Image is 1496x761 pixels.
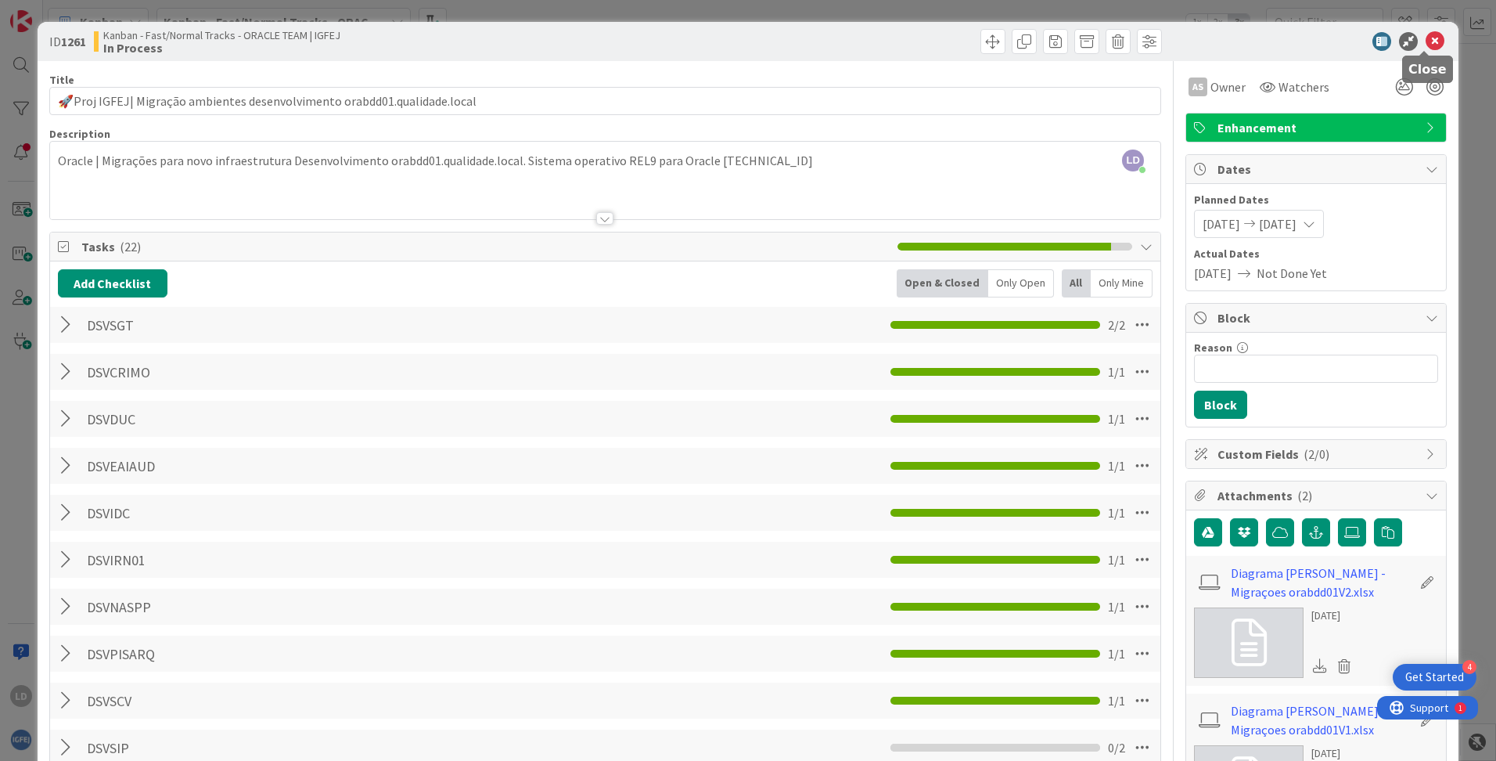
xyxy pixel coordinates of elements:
[1194,341,1232,355] label: Reason
[1278,78,1329,96] span: Watchers
[1297,488,1312,503] span: ( 2 )
[1210,78,1246,96] span: Owner
[1194,264,1232,283] span: [DATE]
[1217,160,1418,179] span: Dates
[1408,62,1447,77] h5: Close
[1311,656,1329,676] div: Download
[1108,362,1125,381] span: 1 / 1
[81,311,433,339] input: Add Checklist...
[1311,608,1357,624] div: [DATE]
[1108,456,1125,475] span: 1 / 1
[1189,78,1207,96] div: AS
[1194,391,1247,419] button: Block
[58,269,167,298] button: Add Checklist
[1405,669,1464,685] div: Get Started
[1217,118,1418,137] span: Enhancement
[1122,150,1144,171] span: LD
[1062,269,1091,298] div: All
[49,87,1161,115] input: type card name here...
[897,269,988,298] div: Open & Closed
[1203,215,1240,233] span: [DATE]
[1091,269,1153,298] div: Only Mine
[1231,701,1412,739] a: Diagrama [PERSON_NAME] - Migraçoes orabdd01V1.xlsx
[81,640,433,668] input: Add Checklist...
[1257,264,1327,283] span: Not Done Yet
[81,452,433,480] input: Add Checklist...
[1108,644,1125,663] span: 1 / 1
[81,499,433,527] input: Add Checklist...
[1108,503,1125,522] span: 1 / 1
[61,34,86,49] b: 1261
[1462,660,1476,674] div: 4
[81,687,433,715] input: Add Checklist...
[1304,446,1329,462] span: ( 2/0 )
[33,2,71,21] span: Support
[1194,192,1438,208] span: Planned Dates
[1108,597,1125,616] span: 1 / 1
[49,127,110,141] span: Description
[81,237,890,256] span: Tasks
[1259,215,1296,233] span: [DATE]
[1108,316,1125,334] span: 2 / 2
[1217,445,1418,463] span: Custom Fields
[1108,550,1125,569] span: 1 / 1
[81,358,433,386] input: Add Checklist...
[1108,409,1125,428] span: 1 / 1
[103,29,340,41] span: Kanban - Fast/Normal Tracks - ORACLE TEAM | IGFEJ
[81,546,433,574] input: Add Checklist...
[1194,246,1438,262] span: Actual Dates
[120,239,141,254] span: ( 22 )
[1231,564,1412,601] a: Diagrama [PERSON_NAME] - Migraçoes orabdd01V2.xlsx
[81,593,433,621] input: Add Checklist...
[988,269,1054,298] div: Only Open
[1393,664,1476,691] div: Open Get Started checklist, remaining modules: 4
[1217,308,1418,327] span: Block
[1108,691,1125,710] span: 1 / 1
[58,152,1153,170] p: Oracle | Migrações para novo infraestrutura Desenvolvimento orabdd01.qualidade.local. Sistema ope...
[103,41,340,54] b: In Process
[81,6,85,19] div: 1
[49,32,86,51] span: ID
[49,73,74,87] label: Title
[1217,486,1418,505] span: Attachments
[1108,738,1125,757] span: 0 / 2
[81,405,433,433] input: Add Checklist...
